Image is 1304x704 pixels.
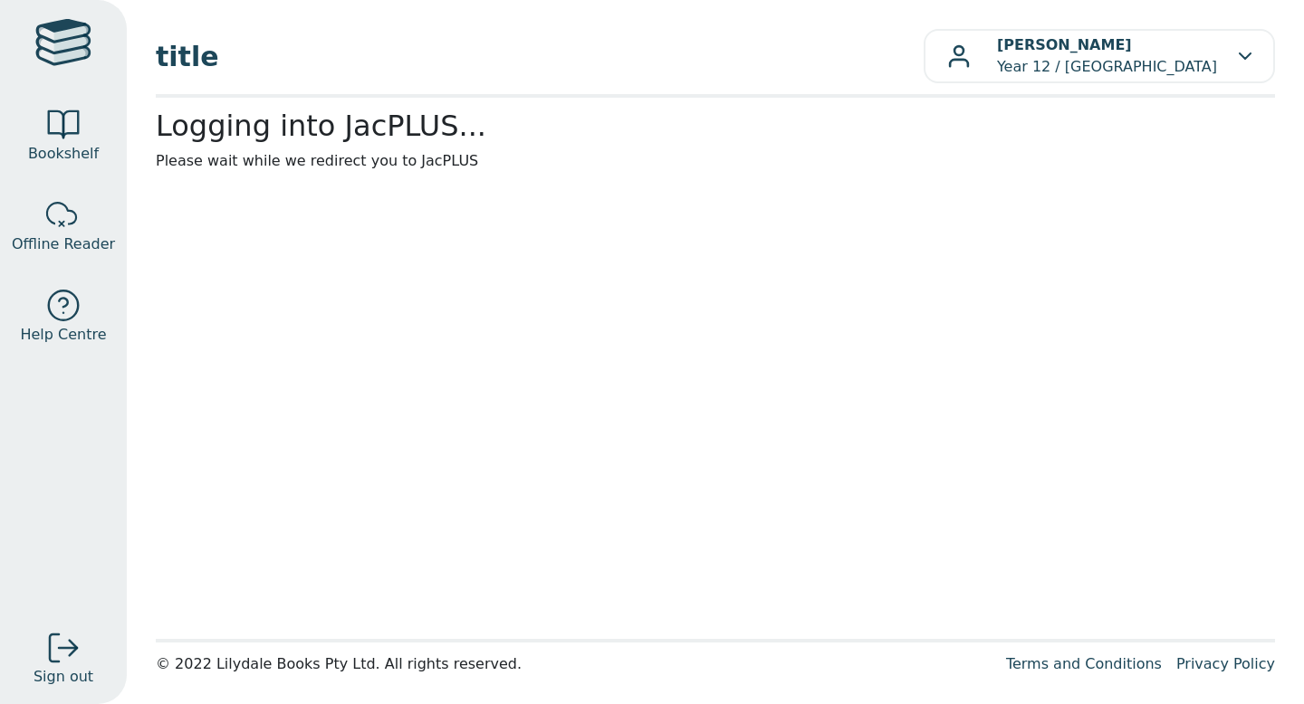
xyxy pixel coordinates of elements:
[28,143,99,165] span: Bookshelf
[924,29,1275,83] button: [PERSON_NAME]Year 12 / [GEOGRAPHIC_DATA]
[156,109,1275,143] h2: Logging into JacPLUS...
[1176,655,1275,672] a: Privacy Policy
[20,324,106,346] span: Help Centre
[34,666,93,688] span: Sign out
[1006,655,1162,672] a: Terms and Conditions
[997,34,1217,78] p: Year 12 / [GEOGRAPHIC_DATA]
[997,36,1132,53] b: [PERSON_NAME]
[12,233,115,255] span: Offline Reader
[156,36,924,77] span: title
[156,150,1275,172] p: Please wait while we redirect you to JacPLUS
[156,653,992,675] div: © 2022 Lilydale Books Pty Ltd. All rights reserved.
